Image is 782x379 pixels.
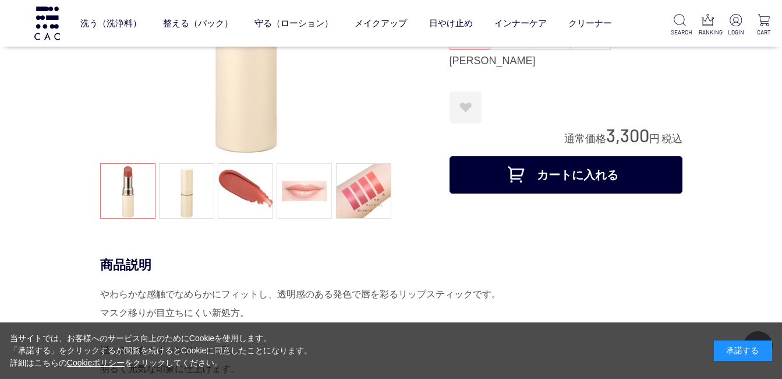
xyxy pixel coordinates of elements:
[10,332,313,369] div: 当サイトでは、お客様へのサービス向上のためにCookieを使用します。 「承諾する」をクリックするか閲覧を続けるとCookieに同意したことになります。 詳細はこちらの をクリックしてください。
[649,133,660,145] span: 円
[755,28,773,37] p: CART
[254,8,333,38] a: 守る（ローション）
[429,8,473,38] a: 日やけ止め
[494,8,547,38] a: インナーケア
[699,28,717,37] p: RANKING
[699,14,717,37] a: RANKING
[33,6,62,40] img: logo
[450,156,682,194] button: カートに入れる
[67,358,125,367] a: Cookieポリシー
[671,14,689,37] a: SEARCH
[80,8,141,38] a: 洗う（洗浄料）
[727,14,745,37] a: LOGIN
[163,8,233,38] a: 整える（パック）
[450,92,482,124] a: お気に入りに登録する
[606,124,649,146] span: 3,300
[714,341,772,361] div: 承諾する
[564,133,606,145] span: 通常価格
[355,8,407,38] a: メイクアップ
[568,8,612,38] a: クリーナー
[661,133,682,145] span: 税込
[755,14,773,37] a: CART
[671,28,689,37] p: SEARCH
[100,257,682,273] div: 商品説明
[727,28,745,37] p: LOGIN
